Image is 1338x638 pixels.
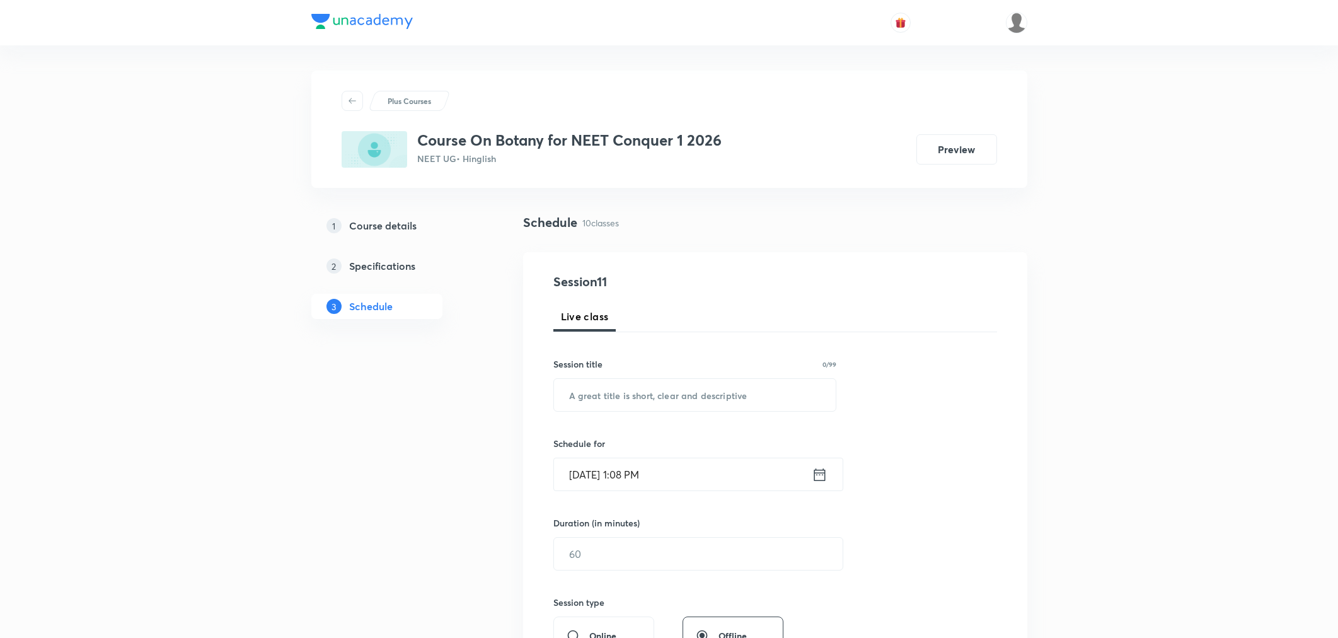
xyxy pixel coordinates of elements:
p: Plus Courses [388,95,431,107]
h5: Schedule [349,299,393,314]
h3: Course On Botany for NEET Conquer 1 2026 [417,131,722,149]
img: Vivek Patil [1006,12,1027,33]
h6: Session type [553,596,604,609]
h6: Schedule for [553,437,837,450]
a: 1Course details [311,213,483,238]
h6: Duration (in minutes) [553,516,640,530]
button: avatar [891,13,911,33]
h4: Session 11 [553,272,783,291]
img: C6A3891B-46CB-4684-BC61-A224009A87F9_plus.png [342,131,407,168]
h5: Course details [349,218,417,233]
input: A great title is short, clear and descriptive [554,379,836,411]
p: 0/99 [822,361,836,368]
h4: Schedule [523,213,577,232]
p: 1 [326,218,342,233]
p: NEET UG • Hinglish [417,152,722,165]
h6: Session title [553,357,603,371]
img: avatar [895,17,906,28]
p: 2 [326,258,342,274]
span: Live class [561,309,609,324]
img: Company Logo [311,14,413,29]
a: Company Logo [311,14,413,32]
p: 3 [326,299,342,314]
a: 2Specifications [311,253,483,279]
p: 10 classes [582,216,619,229]
button: Preview [916,134,997,165]
h5: Specifications [349,258,415,274]
input: 60 [554,538,843,570]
